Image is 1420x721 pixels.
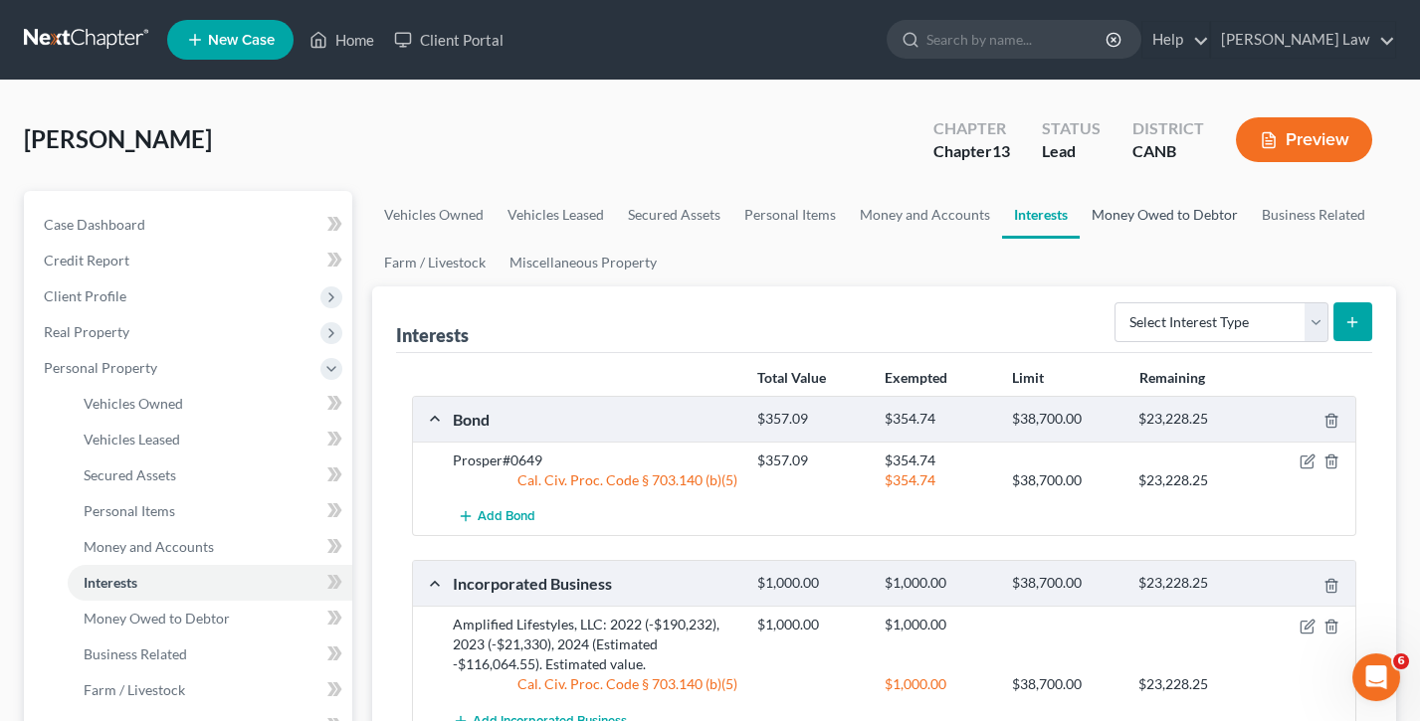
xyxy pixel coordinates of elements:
[84,538,214,555] span: Money and Accounts
[372,191,496,239] a: Vehicles Owned
[1002,191,1080,239] a: Interests
[84,645,187,662] span: Business Related
[84,466,176,483] span: Secured Assets
[300,22,384,58] a: Home
[1002,470,1129,490] div: $38,700.00
[1352,653,1400,701] iframe: Intercom live chat
[44,287,126,304] span: Client Profile
[1139,369,1205,386] strong: Remaining
[68,565,352,601] a: Interests
[84,574,137,591] span: Interests
[1080,191,1250,239] a: Money Owed to Debtor
[28,207,352,243] a: Case Dashboard
[68,636,352,672] a: Business Related
[443,573,747,594] div: Incorporated Business
[1012,369,1044,386] strong: Limit
[1042,117,1101,140] div: Status
[44,216,145,233] span: Case Dashboard
[875,470,1002,490] div: $354.74
[1128,470,1256,490] div: $23,228.25
[68,457,352,493] a: Secured Assets
[453,498,540,535] button: Add Bond
[68,386,352,422] a: Vehicles Owned
[1002,674,1129,694] div: $38,700.00
[1132,117,1204,140] div: District
[68,601,352,636] a: Money Owed to Debtor
[44,323,129,340] span: Real Property
[926,21,1109,58] input: Search by name...
[68,493,352,529] a: Personal Items
[875,674,1002,694] div: $1,000.00
[1393,653,1409,669] span: 6
[875,574,1002,593] div: $1,000.00
[208,33,275,48] span: New Case
[933,117,1010,140] div: Chapter
[1128,574,1256,593] div: $23,228.25
[478,509,535,525] span: Add Bond
[68,422,352,457] a: Vehicles Leased
[84,681,185,698] span: Farm / Livestock
[84,395,183,412] span: Vehicles Owned
[443,409,747,430] div: Bond
[875,410,1002,429] div: $354.74
[1128,410,1256,429] div: $23,228.25
[84,610,230,627] span: Money Owed to Debtor
[1236,117,1372,162] button: Preview
[443,451,747,470] div: Prosper#0649
[747,574,875,593] div: $1,000.00
[443,615,747,674] div: Amplified Lifestyles, LLC: 2022 (-$190,232), 2023 (-$21,330), 2024 (Estimated -$116,064.55). Esti...
[848,191,1002,239] a: Money and Accounts
[757,369,826,386] strong: Total Value
[933,140,1010,163] div: Chapter
[1132,140,1204,163] div: CANB
[1128,674,1256,694] div: $23,228.25
[372,239,498,286] a: Farm / Livestock
[28,243,352,278] a: Credit Report
[496,191,616,239] a: Vehicles Leased
[384,22,513,58] a: Client Portal
[885,369,947,386] strong: Exempted
[992,141,1010,160] span: 13
[616,191,732,239] a: Secured Assets
[1142,22,1209,58] a: Help
[747,410,875,429] div: $357.09
[443,674,747,694] div: Cal. Civ. Proc. Code § 703.140 (b)(5)
[747,615,875,634] div: $1,000.00
[498,239,669,286] a: Miscellaneous Property
[396,323,469,347] div: Interests
[747,451,875,470] div: $357.09
[1250,191,1377,239] a: Business Related
[875,451,1002,470] div: $354.74
[44,252,129,269] span: Credit Report
[1211,22,1395,58] a: [PERSON_NAME] Law
[732,191,848,239] a: Personal Items
[44,359,157,376] span: Personal Property
[68,672,352,708] a: Farm / Livestock
[443,470,747,490] div: Cal. Civ. Proc. Code § 703.140 (b)(5)
[1002,410,1129,429] div: $38,700.00
[1002,574,1129,593] div: $38,700.00
[875,615,1002,634] div: $1,000.00
[1042,140,1101,163] div: Lead
[84,502,175,519] span: Personal Items
[24,124,212,153] span: [PERSON_NAME]
[68,529,352,565] a: Money and Accounts
[84,431,180,448] span: Vehicles Leased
